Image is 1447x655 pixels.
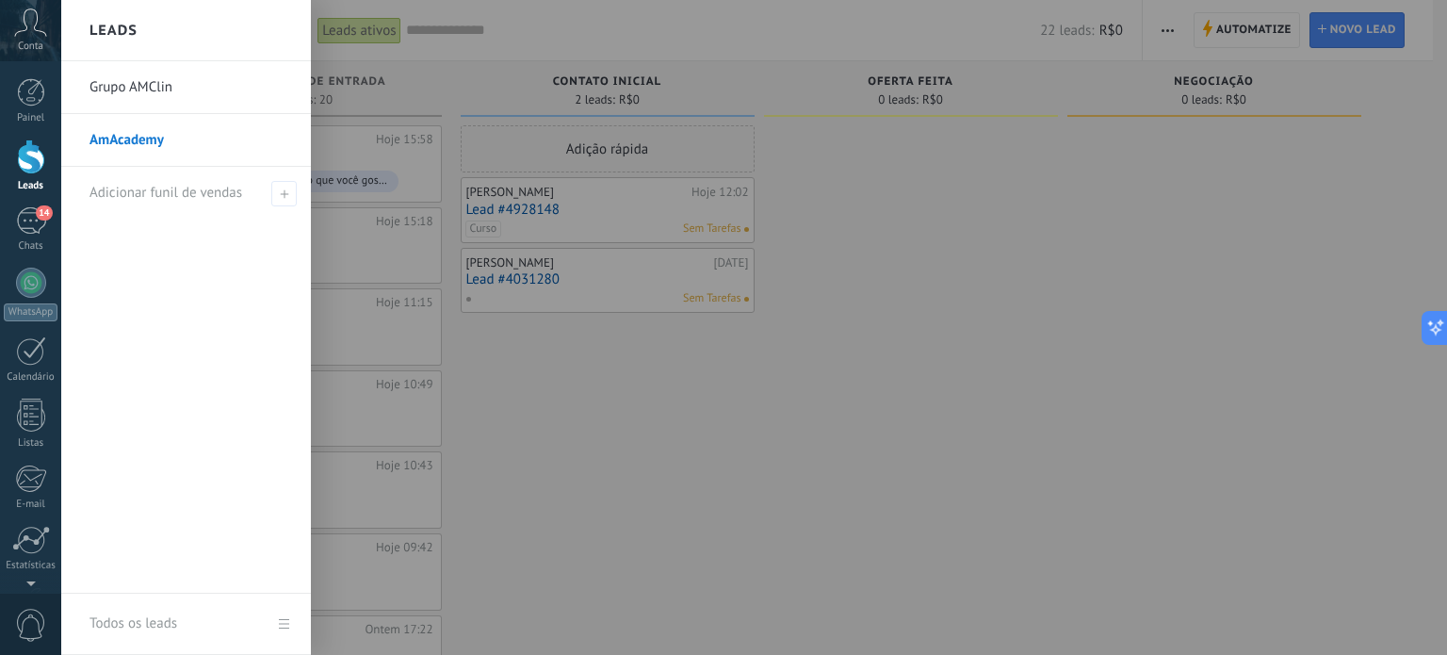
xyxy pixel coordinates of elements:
div: Estatísticas [4,560,58,572]
a: Grupo AMClin [89,61,292,114]
div: Listas [4,437,58,450]
span: Conta [18,41,43,53]
h2: Leads [89,1,138,60]
span: Adicionar funil de vendas [89,184,242,202]
span: 14 [36,205,52,221]
div: Leads [4,180,58,192]
div: WhatsApp [4,303,57,321]
a: Todos os leads [61,594,311,655]
div: Painel [4,112,58,124]
div: Calendário [4,371,58,384]
div: E-mail [4,499,58,511]
div: Chats [4,240,58,253]
span: Adicionar funil de vendas [271,181,297,206]
div: Todos os leads [89,598,177,650]
a: AmAcademy [89,114,292,167]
